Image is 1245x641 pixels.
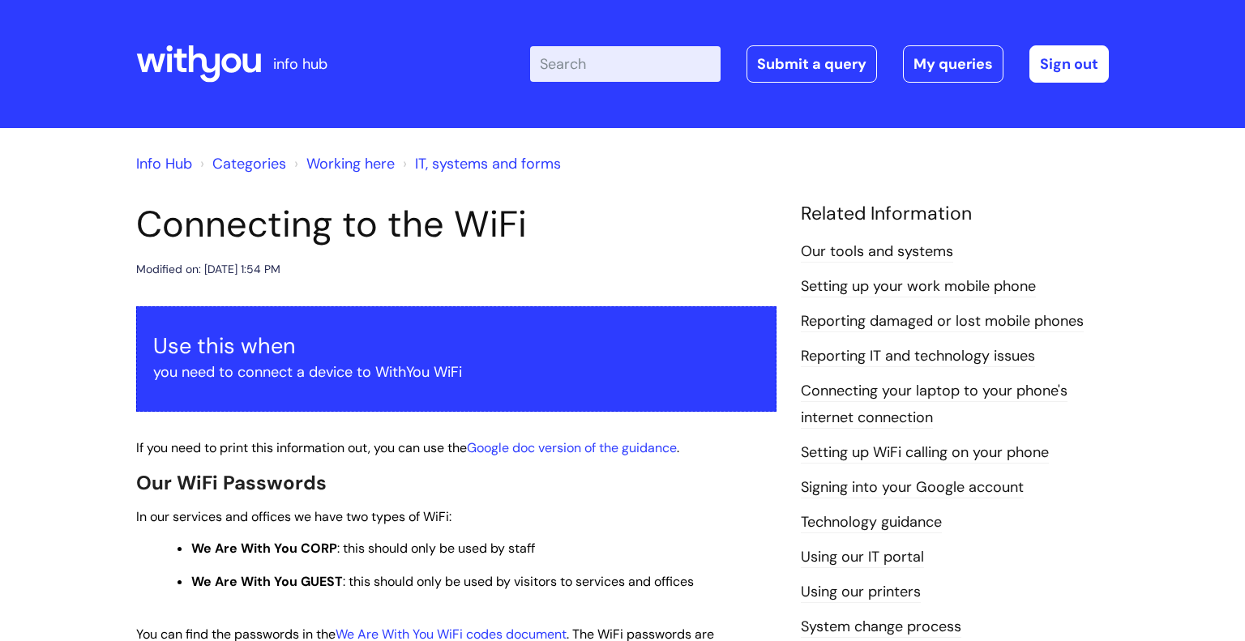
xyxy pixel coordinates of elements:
a: Signing into your Google account [801,477,1024,498]
a: Submit a query [747,45,877,83]
a: My queries [903,45,1003,83]
span: : this should only be used by visitors to services and offices [191,573,694,590]
h4: Related Information [801,203,1109,225]
a: Our tools and systems [801,241,953,263]
a: Reporting damaged or lost mobile phones [801,311,1084,332]
span: : this should only be used by staff [191,540,535,557]
a: Categories [212,154,286,173]
a: Using our printers [801,582,921,603]
li: IT, systems and forms [399,151,561,177]
span: Our WiFi Passwords [136,470,327,495]
span: In our services and offices we have two types of WiFi: [136,508,451,525]
a: Info Hub [136,154,192,173]
a: Google doc version of the guidance [467,439,677,456]
div: Modified on: [DATE] 1:54 PM [136,259,280,280]
a: Sign out [1029,45,1109,83]
strong: We Are With You GUEST [191,573,343,590]
li: Solution home [196,151,286,177]
a: Reporting IT and technology issues [801,346,1035,367]
strong: We Are With You CORP [191,540,337,557]
a: Setting up your work mobile phone [801,276,1036,297]
a: Technology guidance [801,512,942,533]
p: you need to connect a device to WithYou WiFi [153,359,759,385]
input: Search [530,46,721,82]
h1: Connecting to the WiFi [136,203,777,246]
p: info hub [273,51,327,77]
span: If you need to print this information out, you can use the . [136,439,679,456]
a: Using our IT portal [801,547,924,568]
a: Connecting your laptop to your phone's internet connection [801,381,1067,428]
li: Working here [290,151,395,177]
a: IT, systems and forms [415,154,561,173]
a: Setting up WiFi calling on your phone [801,442,1049,464]
h3: Use this when [153,333,759,359]
a: System change process [801,617,961,638]
div: | - [530,45,1109,83]
a: Working here [306,154,395,173]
